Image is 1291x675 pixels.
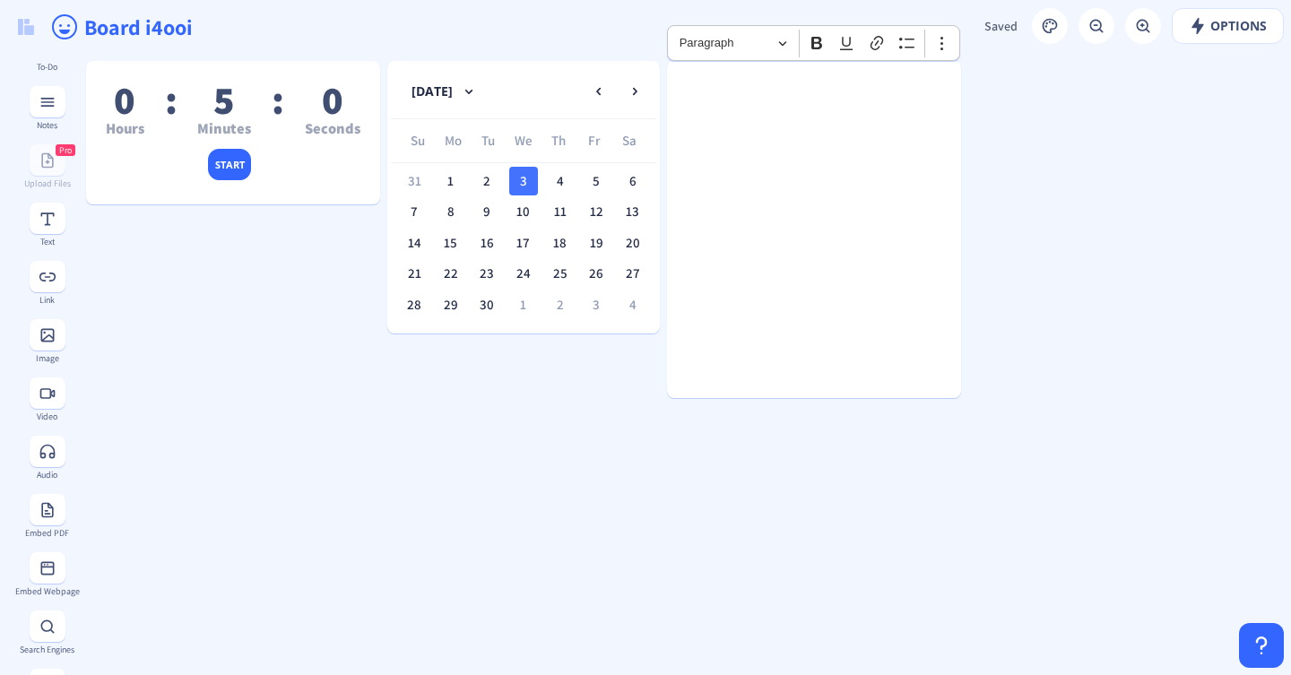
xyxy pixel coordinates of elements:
div: 6 [619,167,647,195]
div: 13 [619,197,647,226]
div: 10 [509,197,538,226]
div: 30 [472,290,501,319]
div: Video [14,411,80,421]
span: Options [1189,19,1267,33]
div: 1 [509,290,538,319]
div: 26 [582,259,611,288]
div: 2 [472,167,501,195]
div: We [506,119,541,162]
div: Audio [14,470,80,480]
div: Su [400,119,435,162]
div: Rich Text Editor, main [667,61,961,103]
div: Editor toolbar [668,26,959,60]
button: Options [1172,8,1284,44]
span: Paragraph [680,32,773,54]
div: 28 [400,290,429,319]
div: Th [542,119,576,162]
div: 29 [437,290,465,319]
span: Pro [59,144,72,156]
div: 14 [400,229,429,257]
div: Notes [14,120,80,130]
div: 24 [509,259,538,288]
div: 19 [582,229,611,257]
div: Sa [612,119,647,162]
div: To-Do [14,62,80,72]
div: 17 [509,229,538,257]
div: Image [14,353,80,363]
button: Paragraph [671,30,795,57]
button: start [208,149,252,180]
div: 5 [197,91,251,110]
div: Text [14,237,80,247]
div: 0 [305,91,360,110]
div: Link [14,295,80,305]
div: 22 [437,259,465,288]
img: logo.svg [18,19,34,35]
div: 4 [546,167,575,195]
div: 11 [546,197,575,226]
div: 8 [437,197,465,226]
div: 4 [619,290,647,319]
ion-icon: happy outline [50,13,79,41]
span: Saved [984,18,1018,34]
div: 3 [582,290,611,319]
div: 23 [472,259,501,288]
span: : [165,91,178,139]
div: 0 [106,91,144,110]
div: 16 [472,229,501,257]
button: [DATE] [394,74,495,109]
div: 5 [582,167,611,195]
span: : [272,91,284,139]
div: 12 [582,197,611,226]
div: Fr [576,119,611,162]
div: Embed PDF [14,528,80,538]
div: 18 [546,229,575,257]
div: 25 [546,259,575,288]
div: Search Engines [14,645,80,654]
div: 3 [509,167,538,195]
div: 15 [437,229,465,257]
div: Embed Webpage [14,586,80,596]
div: Mo [435,119,470,162]
div: 31 [400,167,429,195]
div: Tu [471,119,506,162]
div: 21 [400,259,429,288]
div: 20 [619,229,647,257]
div: 1 [437,167,465,195]
div: 9 [472,197,501,226]
div: 27 [619,259,647,288]
div: 2 [546,290,575,319]
div: 7 [400,197,429,226]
